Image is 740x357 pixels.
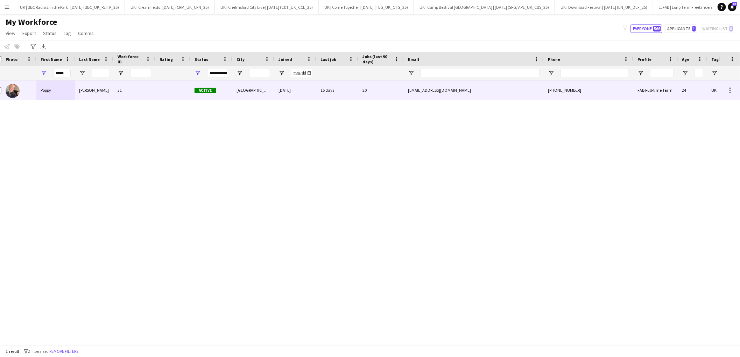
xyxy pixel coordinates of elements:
[555,0,653,14] button: UK | Download Festival | [DATE] (LN_UK_DLF_25)
[29,42,37,51] app-action-btn: Advanced filters
[48,348,80,355] button: Remove filters
[3,29,18,38] a: View
[36,80,75,100] div: Poppy
[291,69,312,77] input: Joined Filter Input
[682,70,689,76] button: Open Filter Menu
[712,70,718,76] button: Open Filter Menu
[362,54,391,64] span: Jobs (last 90 days)
[195,70,201,76] button: Open Filter Menu
[665,24,697,33] button: Applicants1
[279,70,285,76] button: Open Filter Menu
[682,57,690,62] span: Age
[316,80,358,100] div: 15 days
[320,57,336,62] span: Last job
[75,29,97,38] a: Comms
[712,57,721,62] span: Tags
[130,69,151,77] input: Workforce ID Filter Input
[75,80,113,100] div: [PERSON_NAME]
[232,80,274,100] div: [GEOGRAPHIC_DATA]
[41,70,47,76] button: Open Filter Menu
[92,69,109,77] input: Last Name Filter Input
[279,57,292,62] span: Joined
[61,29,74,38] a: Tag
[20,29,39,38] a: Export
[78,30,94,36] span: Comms
[53,69,71,77] input: First Name Filter Input
[237,70,243,76] button: Open Filter Menu
[22,30,36,36] span: Export
[6,30,15,36] span: View
[195,88,216,93] span: Active
[64,30,71,36] span: Tag
[125,0,215,14] button: UK | Creamfields | [DATE] (CRM_UK_CFN_25)
[408,57,419,62] span: Email
[548,57,560,62] span: Phone
[40,29,59,38] a: Status
[195,57,208,62] span: Status
[637,70,644,76] button: Open Filter Menu
[637,57,651,62] span: Profile
[41,57,62,62] span: First Name
[404,80,544,100] div: [EMAIL_ADDRESS][DOMAIN_NAME]
[408,70,414,76] button: Open Filter Menu
[653,0,719,14] button: 1. FAB | Long Term Freelancers
[692,26,696,31] span: 1
[39,42,48,51] app-action-btn: Export XLSX
[118,54,143,64] span: Workforce ID
[319,0,414,14] button: UK | Come Together | [DATE] (TEG_UK_CTG_25)
[695,69,703,77] input: Age Filter Input
[561,69,629,77] input: Phone Filter Input
[113,80,155,100] div: 31
[160,57,173,62] span: Rating
[215,0,319,14] button: UK | Chelmsford City Live | [DATE] (C&T_UK_CCL_25)
[274,80,316,100] div: [DATE]
[79,70,85,76] button: Open Filter Menu
[79,57,100,62] span: Last Name
[728,3,737,11] a: 88
[28,349,48,354] span: 2 filters set
[43,30,57,36] span: Status
[237,57,245,62] span: City
[630,24,662,33] button: Everyone566
[421,69,540,77] input: Email Filter Input
[544,80,633,100] div: [PHONE_NUMBER]
[653,26,661,31] span: 566
[6,84,20,98] img: Poppy Haywood
[6,17,57,27] span: My Workforce
[358,80,404,100] div: 20
[414,0,555,14] button: UK | Camp Bestival [GEOGRAPHIC_DATA] | [DATE] (SFG/ APL_UK_CBS_25)
[548,70,554,76] button: Open Filter Menu
[732,2,737,6] span: 88
[633,80,678,100] div: FAB Full-time Team
[678,80,707,100] div: 24
[6,57,17,62] span: Photo
[14,0,125,14] button: UK | BBC Radio 2 in the Park | [DATE] (BBC_UK_R2ITP_25)
[650,69,674,77] input: Profile Filter Input
[118,70,124,76] button: Open Filter Menu
[249,69,270,77] input: City Filter Input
